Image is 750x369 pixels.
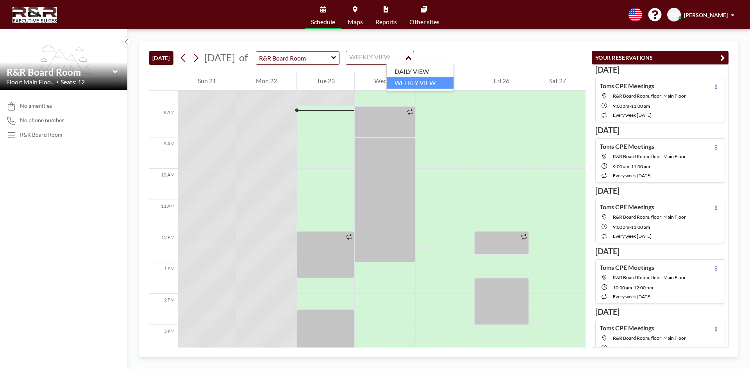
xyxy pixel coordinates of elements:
[149,137,178,169] div: 9 AM
[20,117,64,124] span: No phone number
[204,52,235,63] span: [DATE]
[684,12,728,18] span: [PERSON_NAME]
[20,102,52,109] span: No amenities
[311,19,335,25] span: Schedule
[346,51,414,64] div: Search for option
[632,285,634,291] span: -
[61,78,85,86] span: Seats: 12
[149,106,178,137] div: 8 AM
[613,153,686,159] span: R&R Board Room, floor: Main Floor
[355,71,415,91] div: Wed 24
[592,51,729,64] button: YOUR RESERVATIONS
[613,173,652,178] span: every week [DATE]
[613,335,686,341] span: R&R Board Room, floor: Main Floor
[347,53,404,63] input: Search for option
[600,143,654,150] h4: Toms CPE Meetings
[613,93,686,99] span: R&R Board Room, floor: Main Floor
[634,285,653,291] span: 12:00 PM
[669,11,679,18] span: KW
[56,79,59,84] span: •
[600,264,654,271] h4: Toms CPE Meetings
[149,75,178,106] div: 7 AM
[149,294,178,325] div: 2 PM
[474,71,529,91] div: Fri 26
[629,103,631,109] span: -
[149,51,173,65] button: [DATE]
[613,164,629,169] span: 9:00 AM
[613,103,629,109] span: 9:00 AM
[149,231,178,262] div: 12 PM
[600,324,654,332] h4: Toms CPE Meetings
[613,214,686,220] span: R&R Board Room, floor: Main Floor
[600,203,654,211] h4: Toms CPE Meetings
[629,345,631,351] span: -
[149,169,178,200] div: 10 AM
[629,224,631,230] span: -
[178,71,236,91] div: Sun 21
[629,164,631,169] span: -
[416,71,474,91] div: Thu 25
[297,71,354,91] div: Tue 23
[409,19,439,25] span: Other sites
[595,246,725,256] h3: [DATE]
[613,285,632,291] span: 10:00 AM
[613,345,629,351] span: 9:00 AM
[631,164,650,169] span: 11:00 AM
[595,65,725,75] h3: [DATE]
[375,19,397,25] span: Reports
[613,112,652,118] span: every week [DATE]
[529,71,586,91] div: Sat 27
[595,125,725,135] h3: [DATE]
[6,78,54,86] span: Floor: Main Floo...
[149,262,178,294] div: 1 PM
[613,294,652,299] span: every week [DATE]
[149,325,178,356] div: 3 PM
[256,52,331,64] input: R&R Board Room
[631,224,650,230] span: 11:00 AM
[631,103,650,109] span: 11:00 AM
[236,71,297,91] div: Mon 22
[600,82,654,90] h4: Toms CPE Meetings
[348,19,363,25] span: Maps
[7,66,113,78] input: R&R Board Room
[613,275,686,280] span: R&R Board Room, floor: Main Floor
[239,52,248,64] span: of
[149,200,178,231] div: 11 AM
[595,186,725,196] h3: [DATE]
[613,233,652,239] span: every week [DATE]
[20,131,62,138] p: R&R Board Room
[631,345,650,351] span: 11:00 AM
[595,307,725,317] h3: [DATE]
[613,224,629,230] span: 9:00 AM
[12,7,57,23] img: organization-logo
